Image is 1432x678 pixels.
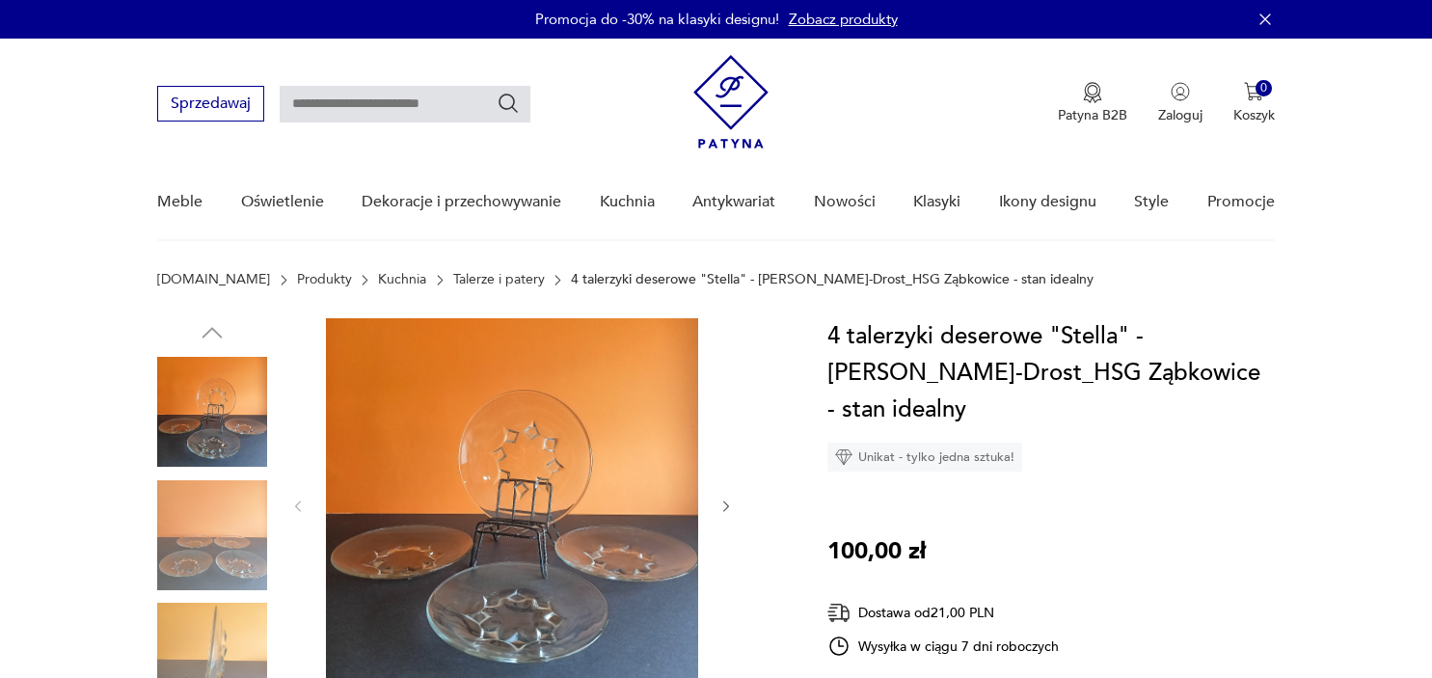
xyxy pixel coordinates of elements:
p: Koszyk [1233,106,1275,124]
button: 0Koszyk [1233,82,1275,124]
a: Sprzedawaj [157,98,264,112]
button: Patyna B2B [1058,82,1127,124]
a: Oświetlenie [241,165,324,239]
img: Ikonka użytkownika [1171,82,1190,101]
p: 100,00 zł [827,533,926,570]
a: Kuchnia [378,272,426,287]
a: Kuchnia [600,165,655,239]
a: Ikony designu [999,165,1096,239]
div: Unikat - tylko jedna sztuka! [827,443,1022,472]
div: Wysyłka w ciągu 7 dni roboczych [827,635,1059,658]
p: Zaloguj [1158,106,1202,124]
a: Ikona medaluPatyna B2B [1058,82,1127,124]
img: Patyna - sklep z meblami i dekoracjami vintage [693,55,769,149]
a: Klasyki [913,165,960,239]
button: Zaloguj [1158,82,1202,124]
a: Promocje [1207,165,1275,239]
button: Sprzedawaj [157,86,264,122]
a: Nowości [814,165,876,239]
img: Ikona medalu [1083,82,1102,103]
a: Dekoracje i przechowywanie [362,165,561,239]
a: Talerze i patery [453,272,545,287]
img: Ikona diamentu [835,448,852,466]
div: Dostawa od 21,00 PLN [827,601,1059,625]
a: Zobacz produkty [789,10,898,29]
p: 4 talerzyki deserowe "Stella" - [PERSON_NAME]-Drost_HSG Ząbkowice - stan idealny [571,272,1094,287]
h1: 4 talerzyki deserowe "Stella" - [PERSON_NAME]-Drost_HSG Ząbkowice - stan idealny [827,318,1274,428]
img: Zdjęcie produktu 4 talerzyki deserowe "Stella" - Eryka Trzewik-Drost_HSG Ząbkowice - stan idealny [157,357,267,467]
a: Style [1134,165,1169,239]
a: Meble [157,165,203,239]
img: Ikona koszyka [1244,82,1263,101]
p: Patyna B2B [1058,106,1127,124]
img: Zdjęcie produktu 4 talerzyki deserowe "Stella" - Eryka Trzewik-Drost_HSG Ząbkowice - stan idealny [157,480,267,590]
a: Antykwariat [692,165,775,239]
a: [DOMAIN_NAME] [157,272,270,287]
a: Produkty [297,272,352,287]
div: 0 [1256,80,1272,96]
img: Ikona dostawy [827,601,851,625]
button: Szukaj [497,92,520,115]
p: Promocja do -30% na klasyki designu! [535,10,779,29]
